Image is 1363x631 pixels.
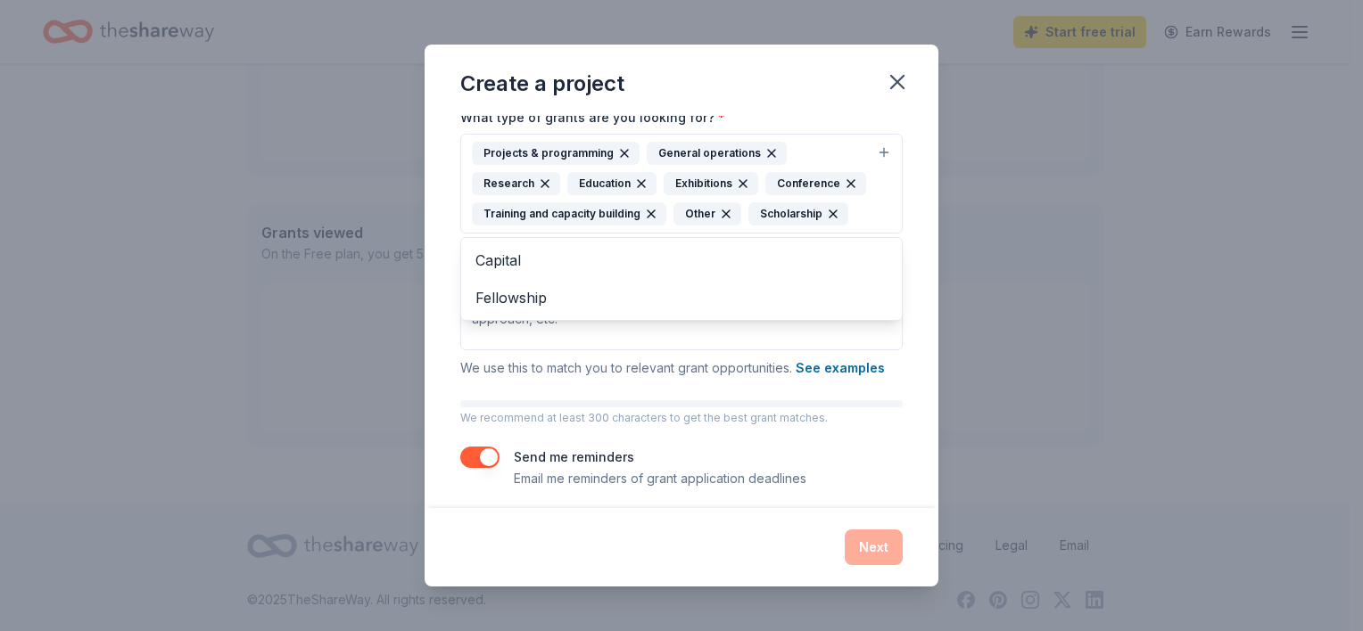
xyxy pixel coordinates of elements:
span: Fellowship [475,286,888,309]
span: Capital [475,249,888,272]
div: Exhibitions [664,172,758,195]
div: Research [472,172,560,195]
div: General operations [647,142,787,165]
div: Projects & programming [472,142,640,165]
div: Conference [765,172,866,195]
div: Projects & programmingGeneral operationsResearchEducationExhibitionsConferenceTraining and capaci... [460,237,903,322]
div: Education [567,172,657,195]
button: Projects & programmingGeneral operationsResearchEducationExhibitionsConferenceTraining and capaci... [460,134,903,234]
div: Other [673,202,741,225]
div: Training and capacity building [472,202,666,225]
div: Scholarship [748,202,848,225]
